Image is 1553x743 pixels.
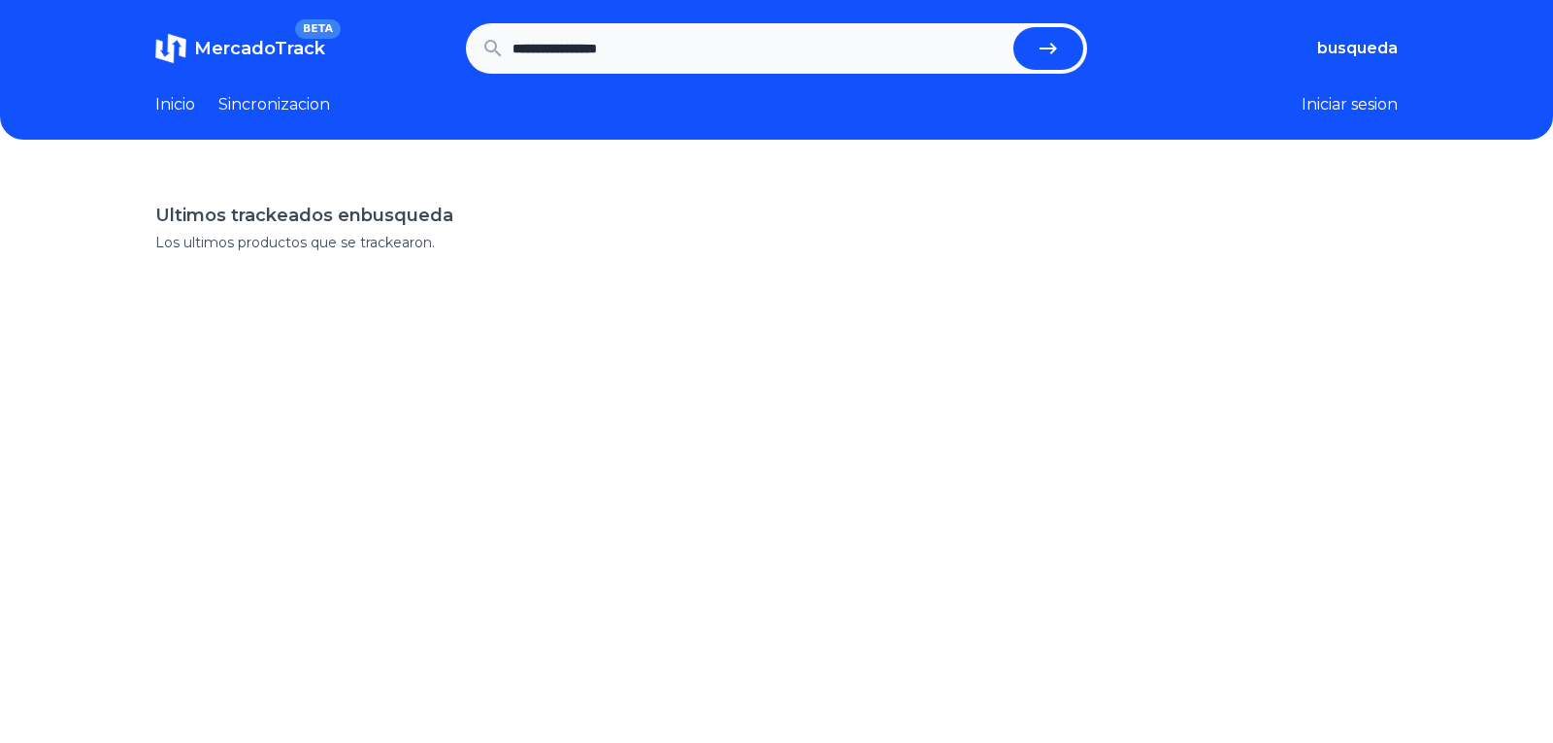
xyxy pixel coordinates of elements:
[155,33,325,64] a: MercadoTrackBETA
[218,93,330,116] a: Sincronizacion
[155,33,186,64] img: MercadoTrack
[155,93,195,116] a: Inicio
[155,202,1398,229] h1: Ultimos trackeados en busqueda
[295,19,341,39] span: BETA
[155,233,1398,252] p: Los ultimos productos que se trackearon.
[194,38,325,59] span: MercadoTrack
[1302,93,1398,116] button: Iniciar sesion
[1317,37,1398,60] button: busqueda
